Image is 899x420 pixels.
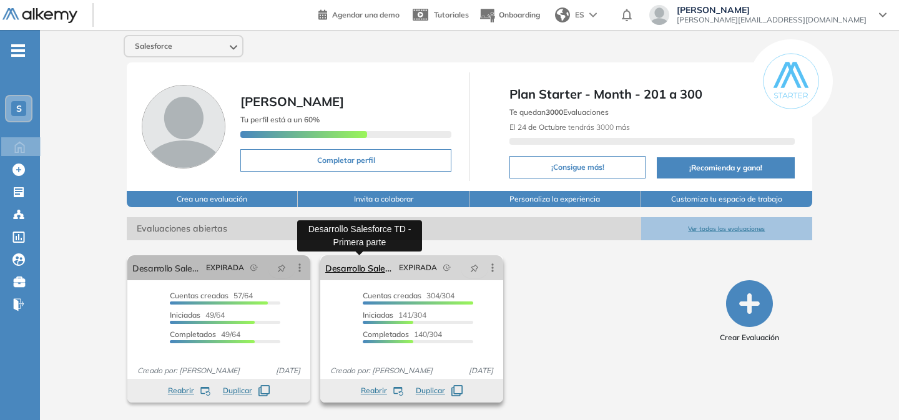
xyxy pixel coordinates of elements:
[325,255,394,280] a: Desarrollo Salesforce TD - Primera parte
[363,291,421,300] span: Cuentas creadas
[674,275,899,420] iframe: Chat Widget
[469,191,641,207] button: Personaliza la experiencia
[363,310,426,320] span: 141/304
[142,85,225,168] img: Foto de perfil
[464,365,498,376] span: [DATE]
[168,385,210,396] button: Reabrir
[170,330,216,339] span: Completados
[170,291,228,300] span: Cuentas creadas
[127,191,298,207] button: Crea una evaluación
[16,104,22,114] span: S
[271,365,305,376] span: [DATE]
[240,149,452,172] button: Completar perfil
[518,122,566,132] b: 24 de Octubre
[11,49,25,52] i: -
[332,10,400,19] span: Agendar una demo
[132,255,201,280] a: Desarrollo Salesforce TD - Segunda parte
[363,330,442,339] span: 140/304
[240,94,344,109] span: [PERSON_NAME]
[674,275,899,420] div: Widget de chat
[135,41,172,51] span: Salesforce
[170,310,200,320] span: Iniciadas
[223,385,252,396] span: Duplicar
[240,115,320,124] span: Tu perfil está a un 60%
[250,264,258,271] span: field-time
[318,6,400,21] a: Agendar una demo
[509,122,630,132] span: El tendrás 3000 más
[434,10,469,19] span: Tutoriales
[677,15,867,25] span: [PERSON_NAME][EMAIL_ADDRESS][DOMAIN_NAME]
[546,107,563,117] b: 3000
[2,8,77,24] img: Logo
[399,262,437,273] span: EXPIRADA
[363,330,409,339] span: Completados
[555,7,570,22] img: world
[325,365,438,376] span: Creado por: [PERSON_NAME]
[641,217,813,240] button: Ver todas las evaluaciones
[170,330,240,339] span: 49/64
[509,107,609,117] span: Te quedan Evaluaciones
[443,264,451,271] span: field-time
[170,291,253,300] span: 57/64
[170,310,225,320] span: 49/64
[509,85,795,104] span: Plan Starter - Month - 201 a 300
[223,385,270,396] button: Duplicar
[132,365,245,376] span: Creado por: [PERSON_NAME]
[361,385,403,396] button: Reabrir
[657,157,795,178] button: ¡Recomienda y gana!
[206,262,244,273] span: EXPIRADA
[509,156,646,178] button: ¡Consigue más!
[127,217,641,240] span: Evaluaciones abiertas
[641,191,813,207] button: Customiza tu espacio de trabajo
[361,385,387,396] span: Reabrir
[470,263,479,273] span: pushpin
[416,385,463,396] button: Duplicar
[416,385,445,396] span: Duplicar
[677,5,867,15] span: [PERSON_NAME]
[589,12,597,17] img: arrow
[268,258,295,278] button: pushpin
[298,191,469,207] button: Invita a colaborar
[575,9,584,21] span: ES
[297,220,422,252] div: Desarrollo Salesforce TD - Primera parte
[363,291,454,300] span: 304/304
[277,263,286,273] span: pushpin
[168,385,194,396] span: Reabrir
[363,310,393,320] span: Iniciadas
[479,2,540,29] button: Onboarding
[461,258,488,278] button: pushpin
[499,10,540,19] span: Onboarding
